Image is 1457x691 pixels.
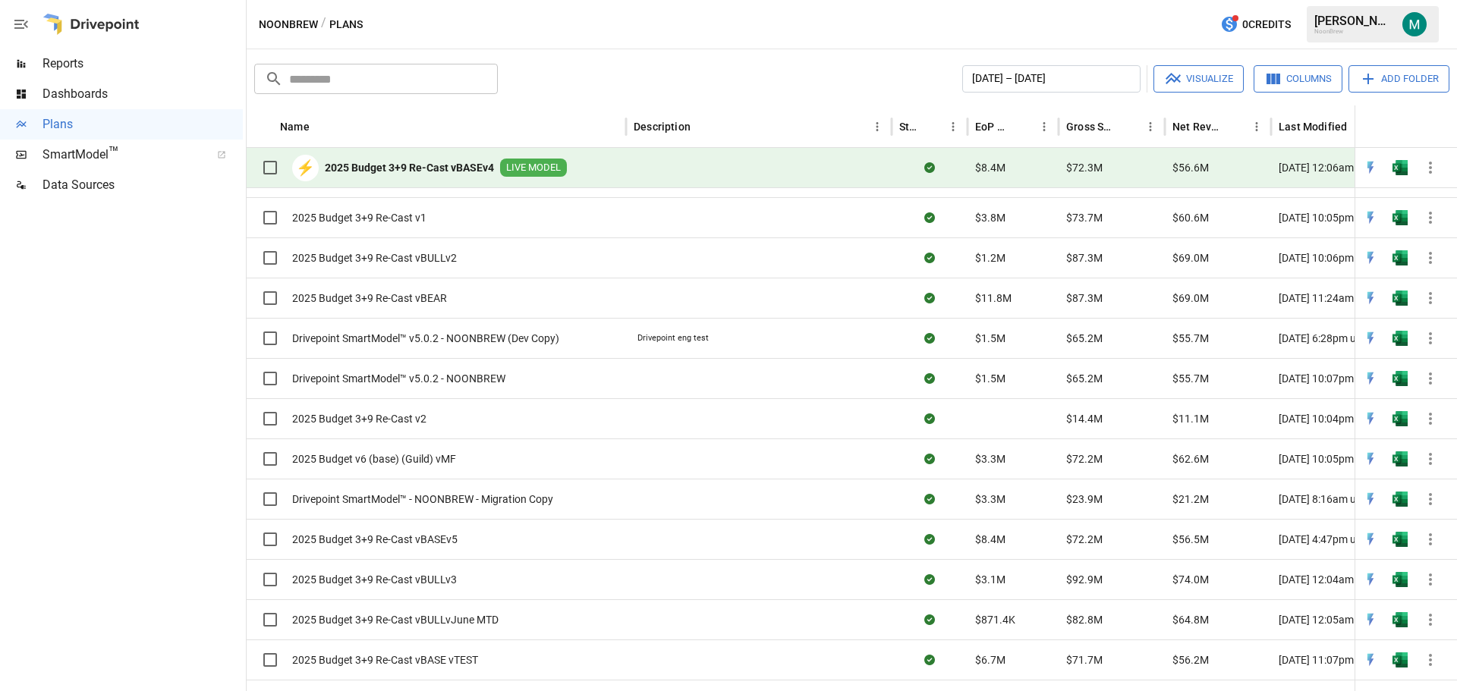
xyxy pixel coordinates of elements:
[1172,210,1209,225] span: $60.6M
[1172,612,1209,627] span: $64.8M
[1153,65,1244,93] button: Visualize
[1363,492,1378,507] div: Open in Quick Edit
[1363,250,1378,265] img: quick-edit-flash.b8aec18c.svg
[1363,612,1378,627] img: quick-edit-flash.b8aec18c.svg
[1363,492,1378,507] img: quick-edit-flash.b8aec18c.svg
[1066,291,1103,306] span: $87.3M
[924,250,935,265] div: Sync complete
[1392,210,1408,225] div: Open in Excel
[975,160,1005,175] span: $8.4M
[1392,652,1408,667] img: excel-icon.76473adf.svg
[292,155,319,181] div: ⚡
[292,451,456,466] span: 2025 Budget v6 (base) (Guild) vMF
[1363,572,1378,587] div: Open in Quick Edit
[975,572,1005,587] span: $3.1M
[1402,12,1427,36] img: Michael Gross
[1172,331,1209,346] span: $55.7M
[1066,451,1103,466] span: $72.2M
[1392,612,1408,627] img: excel-icon.76473adf.svg
[1348,116,1370,137] button: Sort
[1279,121,1347,133] div: Last Modified
[292,492,553,507] span: Drivepoint SmartModel™ - NOONBREW - Migration Copy
[42,176,243,194] span: Data Sources
[292,210,426,225] span: 2025 Budget 3+9 Re-Cast v1
[311,116,332,137] button: Sort
[1392,210,1408,225] img: excel-icon.76473adf.svg
[1363,532,1378,547] img: quick-edit-flash.b8aec18c.svg
[1172,160,1209,175] span: $56.6M
[1393,3,1436,46] button: Michael Gross
[637,332,709,344] div: Drivepoint eng test
[1066,210,1103,225] span: $73.7M
[975,210,1005,225] span: $3.8M
[1392,160,1408,175] div: Open in Excel
[1066,612,1103,627] span: $82.8M
[1363,291,1378,306] div: Open in Quick Edit
[1066,652,1103,667] span: $71.7M
[924,652,935,667] div: Sync complete
[1172,291,1209,306] span: $69.0M
[1363,210,1378,225] img: quick-edit-flash.b8aec18c.svg
[42,146,200,164] span: SmartModel
[975,291,1012,306] span: $11.8M
[1392,250,1408,265] img: excel-icon.76473adf.svg
[942,116,964,137] button: Status column menu
[292,532,458,547] span: 2025 Budget 3+9 Re-Cast vBASEv5
[1363,411,1378,426] div: Open in Quick Edit
[1066,411,1103,426] span: $14.4M
[1392,612,1408,627] div: Open in Excel
[924,612,935,627] div: Sync complete
[1034,116,1055,137] button: EoP Cash column menu
[1392,572,1408,587] img: excel-icon.76473adf.svg
[1172,451,1209,466] span: $62.6M
[1392,331,1408,346] img: excel-icon.76473adf.svg
[1225,116,1246,137] button: Sort
[1172,492,1209,507] span: $21.2M
[1066,532,1103,547] span: $72.2M
[42,115,243,133] span: Plans
[1066,331,1103,346] span: $65.2M
[42,85,243,103] span: Dashboards
[1392,492,1408,507] img: excel-icon.76473adf.svg
[1363,532,1378,547] div: Open in Quick Edit
[975,492,1005,507] span: $3.3M
[1363,652,1378,667] img: quick-edit-flash.b8aec18c.svg
[975,451,1005,466] span: $3.3M
[924,210,935,225] div: Sync complete
[1363,652,1378,667] div: Open in Quick Edit
[500,161,567,175] span: LIVE MODEL
[692,116,713,137] button: Sort
[292,371,505,386] span: Drivepoint SmartModel™ v5.0.2 - NOONBREW
[924,331,935,346] div: Sync complete
[1392,291,1408,306] div: Open in Excel
[1392,250,1408,265] div: Open in Excel
[1363,411,1378,426] img: quick-edit-flash.b8aec18c.svg
[1363,331,1378,346] div: Open in Quick Edit
[975,250,1005,265] span: $1.2M
[1363,160,1378,175] img: quick-edit-flash.b8aec18c.svg
[1314,28,1393,35] div: NoonBrew
[1363,371,1378,386] img: quick-edit-flash.b8aec18c.svg
[259,15,318,34] button: NoonBrew
[1363,331,1378,346] img: quick-edit-flash.b8aec18c.svg
[1392,652,1408,667] div: Open in Excel
[962,65,1141,93] button: [DATE] – [DATE]
[1012,116,1034,137] button: Sort
[921,116,942,137] button: Sort
[924,291,935,306] div: Sync complete
[1172,652,1209,667] span: $56.2M
[1392,160,1408,175] img: excel-icon.76473adf.svg
[1066,160,1103,175] span: $72.3M
[924,411,935,426] div: Sync complete
[899,121,920,133] div: Status
[1348,65,1449,93] button: Add Folder
[292,652,478,667] span: 2025 Budget 3+9 Re-Cast vBASE vTEST
[1392,331,1408,346] div: Open in Excel
[1363,250,1378,265] div: Open in Quick Edit
[1392,532,1408,547] div: Open in Excel
[1392,371,1408,386] div: Open in Excel
[1119,116,1140,137] button: Sort
[924,451,935,466] div: Sync complete
[1214,11,1297,39] button: 0Credits
[321,15,326,34] div: /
